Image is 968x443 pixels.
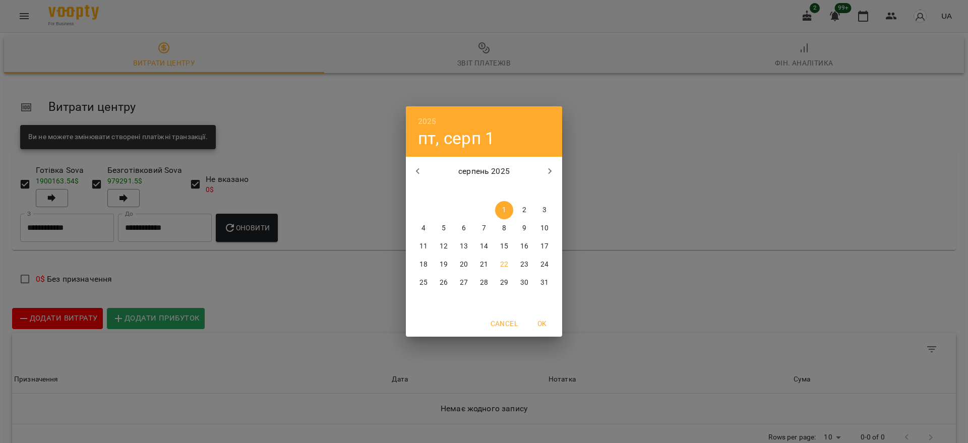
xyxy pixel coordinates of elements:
[414,256,433,274] button: 18
[520,278,528,288] p: 30
[520,241,528,251] p: 16
[455,219,473,237] button: 6
[522,205,526,215] p: 2
[475,274,493,292] button: 28
[515,256,533,274] button: 23
[535,274,554,292] button: 31
[500,278,508,288] p: 29
[540,241,549,251] p: 17
[419,278,428,288] p: 25
[540,260,549,270] p: 24
[435,219,453,237] button: 5
[535,237,554,256] button: 17
[535,256,554,274] button: 24
[435,237,453,256] button: 12
[475,219,493,237] button: 7
[495,219,513,237] button: 8
[515,219,533,237] button: 9
[530,318,554,330] span: OK
[414,274,433,292] button: 25
[542,205,547,215] p: 3
[487,314,522,333] button: Cancel
[460,260,468,270] p: 20
[500,260,508,270] p: 22
[418,114,437,129] button: 2025
[455,237,473,256] button: 13
[475,237,493,256] button: 14
[482,223,486,233] p: 7
[495,186,513,196] span: пт
[460,278,468,288] p: 27
[455,186,473,196] span: ср
[418,128,495,149] button: пт, серп 1
[515,201,533,219] button: 2
[442,223,446,233] p: 5
[480,278,488,288] p: 28
[526,314,558,333] button: OK
[440,241,448,251] p: 12
[495,237,513,256] button: 15
[435,186,453,196] span: вт
[430,165,538,177] p: серпень 2025
[419,241,428,251] p: 11
[475,186,493,196] span: чт
[500,241,508,251] p: 15
[535,201,554,219] button: 3
[435,274,453,292] button: 26
[480,241,488,251] p: 14
[540,278,549,288] p: 31
[515,237,533,256] button: 16
[491,318,518,330] span: Cancel
[414,186,433,196] span: пн
[540,223,549,233] p: 10
[460,241,468,251] p: 13
[414,237,433,256] button: 11
[419,260,428,270] p: 18
[455,256,473,274] button: 20
[520,260,528,270] p: 23
[435,256,453,274] button: 19
[522,223,526,233] p: 9
[502,223,506,233] p: 8
[495,274,513,292] button: 29
[455,274,473,292] button: 27
[421,223,426,233] p: 4
[495,201,513,219] button: 1
[515,186,533,196] span: сб
[535,186,554,196] span: нд
[440,260,448,270] p: 19
[535,219,554,237] button: 10
[440,278,448,288] p: 26
[480,260,488,270] p: 21
[502,205,506,215] p: 1
[515,274,533,292] button: 30
[475,256,493,274] button: 21
[414,219,433,237] button: 4
[495,256,513,274] button: 22
[462,223,466,233] p: 6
